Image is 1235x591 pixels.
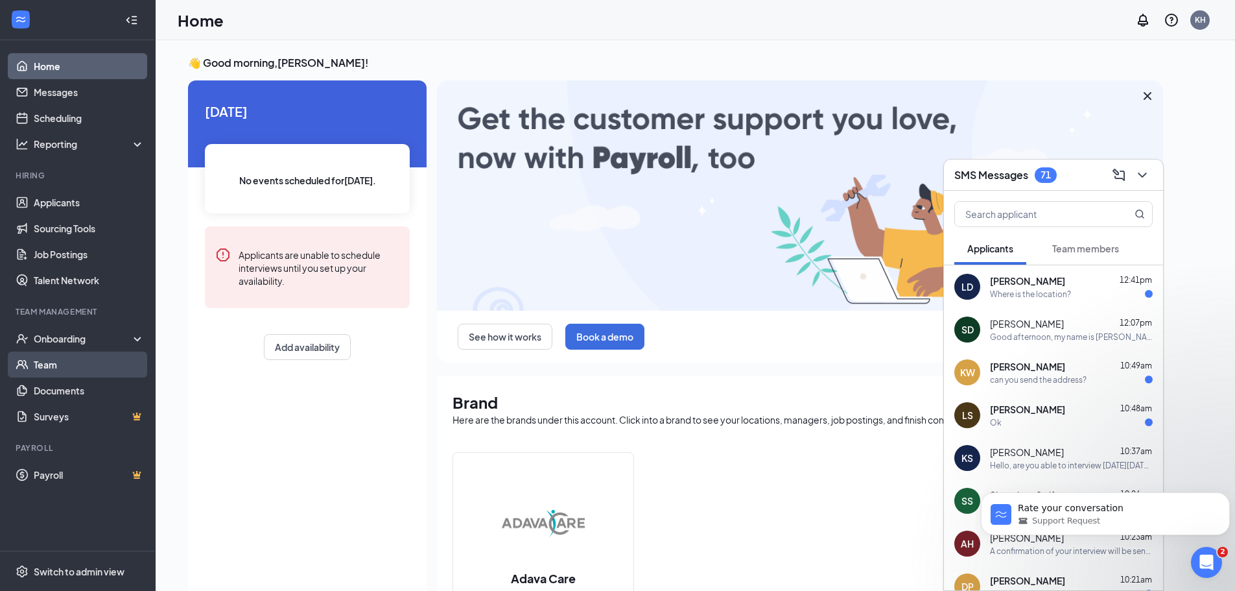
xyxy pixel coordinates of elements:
[16,332,29,345] svg: UserCheck
[264,334,351,360] button: Add availability
[1120,575,1152,585] span: 10:21am
[37,7,58,28] img: Profile image for Fin
[1140,88,1155,104] svg: Cross
[1052,243,1119,254] span: Team members
[1120,275,1152,285] span: 12:41pm
[962,409,973,422] div: LS
[178,9,224,31] h1: Home
[961,323,974,336] div: SD
[10,442,249,535] div: Fin says…
[34,189,145,215] a: Applicants
[34,105,145,131] a: Scheduling
[239,173,376,187] span: No events scheduled for [DATE] .
[215,247,231,263] svg: Error
[1120,446,1152,456] span: 10:37am
[48,149,249,177] div: Nothing further needed at the moment.
[1120,361,1152,370] span: 10:49am
[42,44,217,71] a: Adava Care - Talent Network
[990,574,1065,587] span: [PERSON_NAME]
[961,537,974,550] div: AH
[954,168,1028,182] h3: SMS Messages
[34,332,134,345] div: Onboarding
[34,267,145,293] a: Talent Network
[63,16,161,29] p: The team can also help
[239,247,399,287] div: Applicants are unable to schedule interviews until you set up your availability.
[10,119,249,149] div: Karen says…
[955,202,1109,226] input: Search applicant
[1135,209,1145,219] svg: MagnifyingGlass
[34,565,124,578] div: Switch to admin view
[34,138,145,151] div: Reporting
[967,243,1013,254] span: Applicants
[21,195,202,348] div: Absolutely, [PERSON_NAME]! I'll proceed with submitting the product feature request to our Produc...
[34,241,145,267] a: Job Postings
[990,403,1065,416] span: [PERSON_NAME]
[21,354,202,380] div: Wishing you a wonderful rest of your day. Take care! 😊
[990,317,1064,330] span: [PERSON_NAME]
[1120,318,1152,328] span: 12:07pm
[125,14,138,27] svg: Collapse
[10,398,249,442] div: Shin says…
[1164,12,1179,28] svg: QuestionInfo
[34,404,145,429] a: SurveysCrown
[16,565,29,578] svg: Settings
[70,53,206,63] span: Adava Care - Talent Network
[1041,169,1051,180] div: 71
[57,84,239,110] div: Yes, please do that if you are able, as that would be SUPER helpful.
[64,403,211,413] span: Ticket has been updated • 19m ago
[498,570,589,586] h2: Adava Care
[565,324,644,350] button: Book a demo
[228,5,251,29] div: Close
[108,416,152,426] strong: Resolved
[1120,404,1152,413] span: 10:48am
[34,462,145,488] a: PayrollCrown
[14,13,27,26] svg: WorkstreamLogo
[10,187,249,398] div: Shin says…
[961,280,973,293] div: LD
[437,80,1163,311] img: payroll-large.gif
[34,53,145,79] a: Home
[990,332,1153,343] div: Good afternoon, my name is [PERSON_NAME] and I did an interview with you all on 9/4 and I have ye...
[1135,167,1150,183] svg: ChevronDown
[34,79,145,105] a: Messages
[24,456,178,472] div: Rate your conversation
[10,149,249,187] div: Karen says…
[458,324,552,350] button: See how it works
[34,378,145,404] a: Documents
[1135,12,1151,28] svg: Notifications
[10,187,213,387] div: Absolutely, [PERSON_NAME]! I'll proceed with submitting the product feature request to our Produc...
[47,77,249,117] div: Yes, please do that if you are able, as that would be SUPER helpful.
[203,5,228,30] button: Home
[1109,165,1129,186] button: ComposeMessage
[1132,165,1153,186] button: ChevronDown
[99,127,239,139] div: Thank you for your assistance.
[990,374,1087,385] div: can you send the address?
[990,417,1002,428] div: Ok
[990,289,1071,300] div: Where is the location?
[76,335,178,346] a: [URL][DOMAIN_NAME]
[960,366,975,379] div: KW
[453,391,1147,413] h1: Brand
[976,465,1235,556] iframe: Intercom notifications message
[990,460,1153,471] div: Hello, are you able to interview [DATE][DATE] 11:30 am at our [GEOGRAPHIC_DATA] location? Thank you!
[990,274,1065,287] span: [PERSON_NAME]
[89,119,249,147] div: Thank you for your assistance.
[961,452,973,464] div: KS
[58,156,239,169] div: Nothing further needed at the moment.
[205,101,410,121] span: [DATE]
[502,482,585,565] img: Adava Care
[16,306,142,317] div: Team Management
[188,56,1163,70] h3: 👋 Good morning, [PERSON_NAME] !
[16,138,29,151] svg: Analysis
[1217,547,1228,557] span: 2
[453,413,1147,426] div: Here are the brands under this account. Click into a brand to see your locations, managers, job p...
[1195,14,1206,25] div: KH
[16,170,142,181] div: Hiring
[10,77,249,119] div: Karen says…
[34,352,145,378] a: Team
[63,6,78,16] h1: Fin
